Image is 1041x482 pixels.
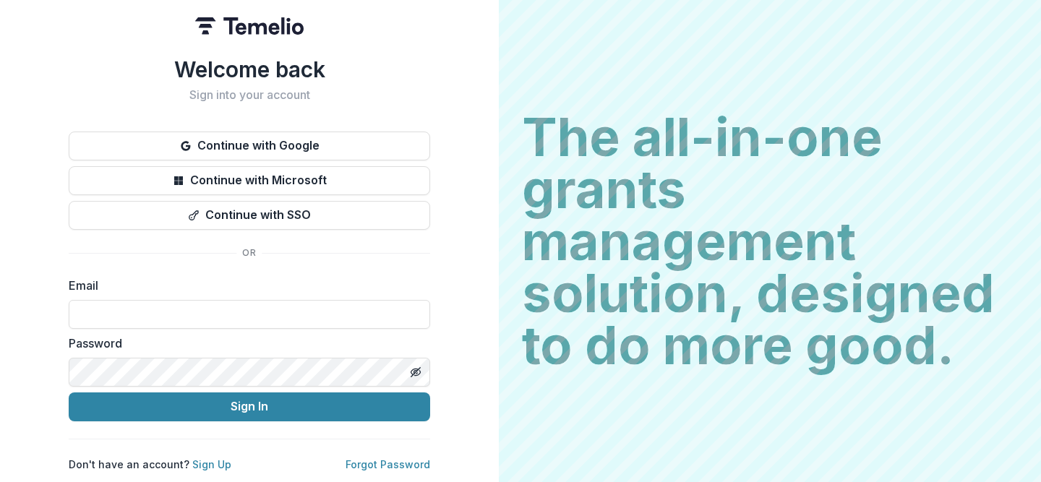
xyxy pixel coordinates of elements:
[404,361,427,384] button: Toggle password visibility
[69,132,430,160] button: Continue with Google
[69,88,430,102] h2: Sign into your account
[192,458,231,470] a: Sign Up
[69,56,430,82] h1: Welcome back
[69,392,430,421] button: Sign In
[69,277,421,294] label: Email
[346,458,430,470] a: Forgot Password
[195,17,304,35] img: Temelio
[69,457,231,472] p: Don't have an account?
[69,201,430,230] button: Continue with SSO
[69,335,421,352] label: Password
[69,166,430,195] button: Continue with Microsoft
